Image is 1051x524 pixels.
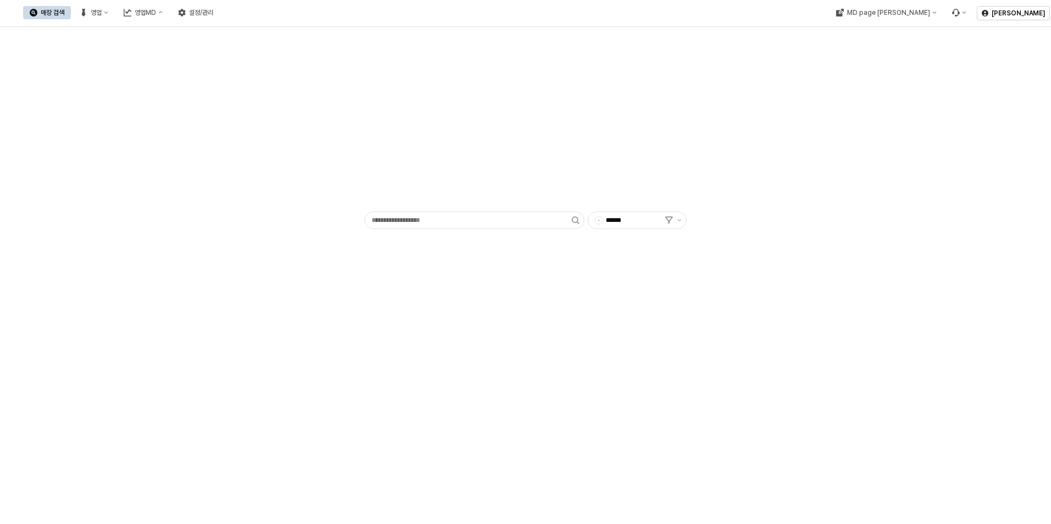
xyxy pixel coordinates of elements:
[23,6,71,19] button: 매장 검색
[189,9,213,16] div: 설정/관리
[73,6,115,19] button: 영업
[91,9,102,16] div: 영업
[847,9,930,16] div: MD page [PERSON_NAME]
[41,9,64,16] div: 매장 검색
[992,9,1045,18] p: [PERSON_NAME]
[945,6,972,19] div: Menu item 6
[117,6,169,19] button: 영업MD
[829,6,943,19] div: MD page 이동
[673,212,686,228] button: 제안 사항 표시
[829,6,943,19] button: MD page [PERSON_NAME]
[595,216,603,224] span: -
[977,6,1050,20] button: [PERSON_NAME]
[172,6,220,19] button: 설정/관리
[135,9,156,16] div: 영업MD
